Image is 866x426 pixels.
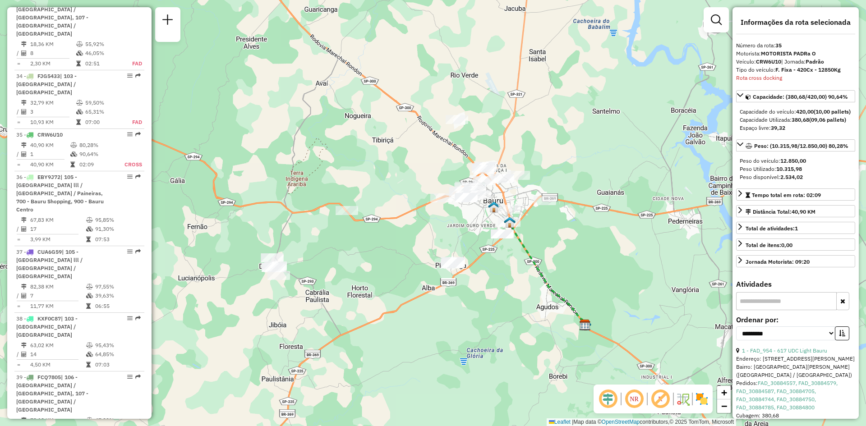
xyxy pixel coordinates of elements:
[579,319,591,331] img: CDD Agudos
[736,222,855,234] a: Total de atividades:1
[76,50,83,56] i: % de utilização da cubagem
[736,153,855,185] div: Peso: (10.315,98/12.850,00) 80,28%
[736,50,855,58] div: Motorista:
[79,141,112,150] td: 80,28%
[442,259,464,268] div: Atividade não roteirizada - LUANA DE CASSIA BERN
[16,235,21,244] td: =
[736,66,855,74] div: Tipo do veículo:
[736,188,855,201] a: Tempo total em rota: 02:09
[70,151,77,157] i: % de utilização da cubagem
[30,141,70,150] td: 40,90 KM
[756,58,781,65] strong: CRW6U10
[86,217,93,223] i: % de utilização do peso
[112,160,143,169] td: Cross
[740,124,852,132] div: Espaço livre:
[135,374,141,380] em: Rota exportada
[473,165,496,174] div: Atividade não roteirizada - ROMEU AFONSO BATAGIN
[740,165,852,173] div: Peso Utilizado:
[806,58,824,65] strong: Padrão
[86,226,93,232] i: % de utilização da cubagem
[135,174,141,179] em: Rota exportada
[474,162,497,171] div: Atividade não roteirizada - MERCEARIA DA NICE
[649,388,671,410] span: Exibir rótulo
[473,176,496,185] div: Atividade não roteirizada - 61.318.695 RODRIGO ALVES FERREIRA
[135,73,141,78] em: Rota exportada
[740,116,852,124] div: Capacidade Utilizada:
[736,255,855,267] a: Jornada Motorista: 09:20
[37,73,60,79] span: FJG5433
[85,59,122,68] td: 02:51
[809,116,846,123] strong: (09,06 pallets)
[85,49,122,58] td: 46,05%
[30,416,86,425] td: 73,12 KM
[504,216,516,228] img: 617 UDC Light Bauru
[707,11,725,29] a: Exibir filtros
[16,59,21,68] td: =
[86,417,93,423] i: % de utilização do peso
[736,363,855,379] div: Bairro: [GEOGRAPHIC_DATA][PERSON_NAME] ([GEOGRAPHIC_DATA] / [GEOGRAPHIC_DATA])
[602,419,640,425] a: OpenStreetMap
[85,98,122,107] td: 59,50%
[455,193,477,202] div: Atividade não roteirizada - JOELISA PEDROSO CUBA
[441,257,463,266] div: Atividade não roteirizada - CONFRARIA AMADO
[30,360,86,369] td: 4,50 KM
[30,215,86,224] td: 67,83 KM
[16,315,78,338] span: 38 -
[21,293,27,298] i: Total de Atividades
[736,280,855,289] h4: Atividades
[441,259,463,268] div: Atividade não roteirizada - JOSE EDUARDO FERREIR
[21,142,27,148] i: Distância Total
[95,224,140,234] td: 91,30%
[21,417,27,423] i: Distância Total
[21,109,27,115] i: Total de Atividades
[775,42,782,49] strong: 35
[95,282,140,291] td: 97,55%
[491,174,514,183] div: Atividade não roteirizada - BAR TONINHO 2
[95,215,140,224] td: 95,85%
[37,374,61,380] span: FCQ7805
[736,58,855,66] div: Veículo:
[135,132,141,137] em: Rota exportada
[95,235,140,244] td: 07:53
[464,186,486,195] div: Atividade não roteirizada - CLaUDIO ANTONIO DA R
[127,73,133,78] em: Opções
[430,193,453,202] div: Atividade não roteirizada - CESAR CICERO DE OLIV
[752,192,821,198] span: Tempo total em rota: 02:09
[736,412,779,419] span: Cubagem: 380,68
[721,387,727,398] span: +
[21,50,27,56] i: Total de Atividades
[16,131,63,138] span: 35 -
[771,124,785,131] strong: 39,32
[472,164,494,173] div: Atividade não roteirizada - SELMO DE SOUZA
[16,315,78,338] span: | 103 - [GEOGRAPHIC_DATA] / [GEOGRAPHIC_DATA]
[742,347,827,354] a: 1 - FAD_954 - 617 UDC Light Bauru
[95,291,140,300] td: 39,63%
[16,118,21,127] td: =
[761,50,816,57] strong: MOTORISTA PADRa O
[76,109,83,115] i: % de utilização da cubagem
[16,150,21,159] td: /
[754,142,848,149] span: Peso: (10.315,98/12.850,00) 80,28%
[30,224,86,234] td: 17
[16,248,83,279] span: 37 -
[30,150,70,159] td: 1
[736,139,855,151] a: Peso: (10.315,98/12.850,00) 80,28%
[127,249,133,254] em: Opções
[736,380,838,411] a: FAD_30884557, FAD_30884579, FAD_30884587, FAD_30884705, FAD_30884744, FAD_30884750, FAD_30884785,...
[86,237,91,242] i: Tempo total em rota
[261,253,283,262] div: Atividade não roteirizada - MERCEARIA RB
[736,41,855,50] div: Número da rota:
[76,41,83,47] i: % de utilização do peso
[736,379,855,412] div: Pedidos:
[16,224,21,234] td: /
[572,419,573,425] span: |
[37,174,60,180] span: EBY9J72
[30,235,86,244] td: 3,99 KM
[776,165,802,172] strong: 10.315,98
[16,374,88,413] span: 39 -
[449,187,472,196] div: Atividade não roteirizada - 42.063.161 INGRID SI
[736,205,855,217] a: Distância Total:40,90 KM
[16,107,21,116] td: /
[21,352,27,357] i: Total de Atividades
